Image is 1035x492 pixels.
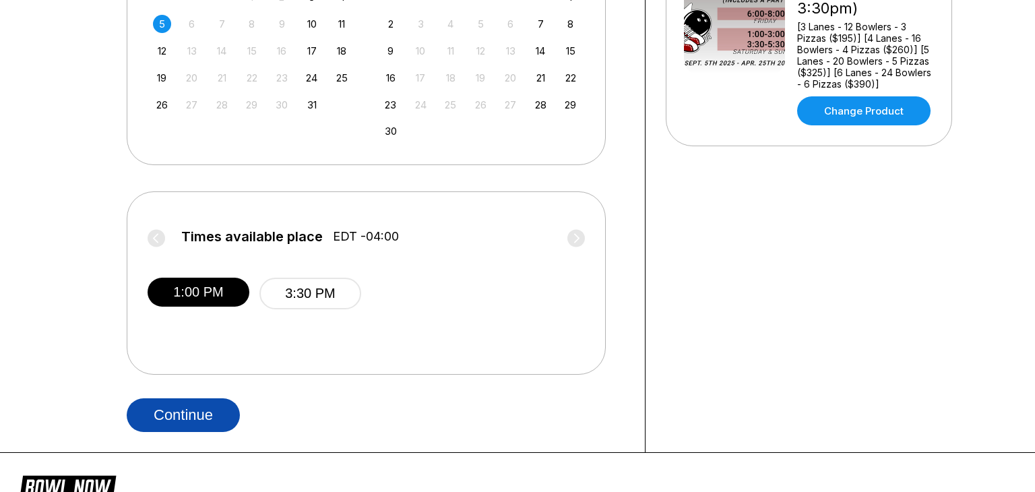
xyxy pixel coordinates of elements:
[213,69,231,87] div: Not available Tuesday, October 21st, 2025
[797,96,931,125] a: Change Product
[333,15,351,33] div: Choose Saturday, October 11th, 2025
[381,122,400,140] div: Choose Sunday, November 30th, 2025
[472,15,490,33] div: Not available Wednesday, November 5th, 2025
[381,69,400,87] div: Choose Sunday, November 16th, 2025
[181,229,323,244] span: Times available place
[183,42,201,60] div: Not available Monday, October 13th, 2025
[303,96,321,114] div: Choose Friday, October 31st, 2025
[259,278,361,309] button: 3:30 PM
[153,96,171,114] div: Choose Sunday, October 26th, 2025
[472,69,490,87] div: Not available Wednesday, November 19th, 2025
[273,69,291,87] div: Not available Thursday, October 23rd, 2025
[153,69,171,87] div: Choose Sunday, October 19th, 2025
[333,42,351,60] div: Choose Saturday, October 18th, 2025
[303,42,321,60] div: Choose Friday, October 17th, 2025
[381,96,400,114] div: Choose Sunday, November 23rd, 2025
[412,69,430,87] div: Not available Monday, November 17th, 2025
[441,69,460,87] div: Not available Tuesday, November 18th, 2025
[441,42,460,60] div: Not available Tuesday, November 11th, 2025
[243,15,261,33] div: Not available Wednesday, October 8th, 2025
[243,69,261,87] div: Not available Wednesday, October 22nd, 2025
[213,15,231,33] div: Not available Tuesday, October 7th, 2025
[243,42,261,60] div: Not available Wednesday, October 15th, 2025
[333,229,399,244] span: EDT -04:00
[412,96,430,114] div: Not available Monday, November 24th, 2025
[148,278,249,307] button: 1:00 PM
[153,15,171,33] div: Choose Sunday, October 5th, 2025
[127,398,240,432] button: Continue
[532,96,550,114] div: Choose Friday, November 28th, 2025
[441,15,460,33] div: Not available Tuesday, November 4th, 2025
[561,96,579,114] div: Choose Saturday, November 29th, 2025
[303,15,321,33] div: Choose Friday, October 10th, 2025
[213,96,231,114] div: Not available Tuesday, October 28th, 2025
[561,15,579,33] div: Choose Saturday, November 8th, 2025
[303,69,321,87] div: Choose Friday, October 24th, 2025
[561,69,579,87] div: Choose Saturday, November 22nd, 2025
[532,42,550,60] div: Choose Friday, November 14th, 2025
[381,42,400,60] div: Choose Sunday, November 9th, 2025
[153,42,171,60] div: Choose Sunday, October 12th, 2025
[797,21,934,90] div: [3 Lanes - 12 Bowlers - 3 Pizzas ($195)] [4 Lanes - 16 Bowlers - 4 Pizzas ($260)] [5 Lanes - 20 B...
[501,42,520,60] div: Not available Thursday, November 13th, 2025
[441,96,460,114] div: Not available Tuesday, November 25th, 2025
[183,69,201,87] div: Not available Monday, October 20th, 2025
[501,69,520,87] div: Not available Thursday, November 20th, 2025
[472,42,490,60] div: Not available Wednesday, November 12th, 2025
[532,15,550,33] div: Choose Friday, November 7th, 2025
[501,96,520,114] div: Not available Thursday, November 27th, 2025
[213,42,231,60] div: Not available Tuesday, October 14th, 2025
[243,96,261,114] div: Not available Wednesday, October 29th, 2025
[273,42,291,60] div: Not available Thursday, October 16th, 2025
[183,96,201,114] div: Not available Monday, October 27th, 2025
[532,69,550,87] div: Choose Friday, November 21st, 2025
[273,15,291,33] div: Not available Thursday, October 9th, 2025
[273,96,291,114] div: Not available Thursday, October 30th, 2025
[381,15,400,33] div: Choose Sunday, November 2nd, 2025
[183,15,201,33] div: Not available Monday, October 6th, 2025
[412,15,430,33] div: Not available Monday, November 3rd, 2025
[501,15,520,33] div: Not available Thursday, November 6th, 2025
[333,69,351,87] div: Choose Saturday, October 25th, 2025
[561,42,579,60] div: Choose Saturday, November 15th, 2025
[412,42,430,60] div: Not available Monday, November 10th, 2025
[472,96,490,114] div: Not available Wednesday, November 26th, 2025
